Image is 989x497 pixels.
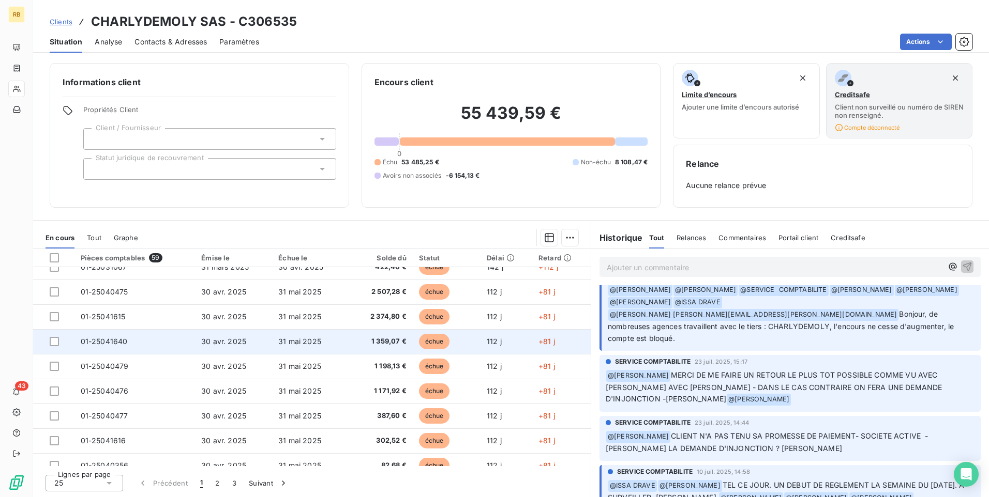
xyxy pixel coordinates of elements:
span: @ [PERSON_NAME] [608,297,672,308]
span: échue [419,458,450,473]
span: 112 j [487,362,502,370]
span: échue [419,383,450,399]
span: 1 198,13 € [355,361,407,371]
span: 01-25040356 [81,461,129,470]
button: Suivant [243,472,295,494]
span: Non-échu [581,158,611,167]
div: Émise le [201,254,266,262]
span: 53 485,25 € [401,158,439,167]
span: 1 359,07 € [355,336,407,347]
span: Compte déconnecté [835,123,900,132]
span: 112 j [487,287,502,296]
span: Analyse [95,37,122,47]
span: @ [PERSON_NAME] [830,284,894,296]
span: Propriétés Client [83,105,336,120]
span: SERVICE COMPTABILITE [615,357,691,366]
span: @ [PERSON_NAME] [895,284,959,296]
span: 30 avr. 2025 [201,461,246,470]
span: +81 j [538,312,555,321]
span: 30 avr. 2025 [201,436,246,445]
span: échue [419,284,450,300]
span: échue [419,433,450,448]
span: échue [419,309,450,324]
span: Paramètres [219,37,259,47]
span: 112 j [487,436,502,445]
span: 112 j [487,386,502,395]
div: Statut [419,254,474,262]
span: @ [PERSON_NAME] [658,480,722,492]
input: Ajouter une valeur [92,134,100,144]
span: Limite d’encours [682,90,737,99]
span: Ajouter une limite d’encours autorisé [682,103,799,111]
span: 112 j [487,312,502,321]
span: 302,52 € [355,436,407,446]
span: 30 avr. 2025 [201,362,246,370]
span: 112 j [487,461,502,470]
span: 422,40 € [355,262,407,272]
span: Graphe [114,234,138,242]
div: RB [8,6,25,23]
h6: Encours client [374,76,433,88]
img: Logo LeanPay [8,474,25,491]
span: 31 mai 2025 [278,386,321,395]
span: +81 j [538,461,555,470]
span: 112 j [487,337,502,346]
span: 01-25041616 [81,436,126,445]
span: Contacts & Adresses [134,37,207,47]
span: 1 [200,478,203,488]
span: Aucune relance prévue [686,180,960,191]
button: Limite d’encoursAjouter une limite d’encours autorisé [673,63,819,138]
span: 23 juil. 2025, 15:17 [695,359,747,365]
button: 3 [226,472,243,494]
span: 01-25041615 [81,312,126,321]
button: 1 [194,472,209,494]
span: Creditsafe [831,234,865,242]
span: échue [419,334,450,349]
span: Portail client [778,234,818,242]
span: 30 avr. 2025 [201,312,246,321]
span: -6 154,13 € [446,171,480,180]
button: CreditsafeClient non surveillé ou numéro de SIREN non renseigné.Compte déconnecté [826,63,972,138]
span: 387,60 € [355,411,407,421]
span: +81 j [538,386,555,395]
span: Échu [383,158,398,167]
span: 31 mai 2025 [278,312,321,321]
div: Open Intercom Messenger [954,462,979,487]
span: Tout [649,234,665,242]
span: MERCI DE ME FAIRE UN RETOUR LE PLUS TOT POSSIBLE COMME VU AVEC [PERSON_NAME] AVEC [PERSON_NAME] -... [606,370,945,403]
span: Relances [677,234,706,242]
span: 30 avr. 2025 [201,411,246,420]
span: 112 j [487,411,502,420]
span: +81 j [538,362,555,370]
span: échue [419,259,450,275]
a: Clients [50,17,72,27]
h6: Informations client [63,76,336,88]
span: CLIENT N'A PAS TENU SA PROMESSE DE PAIEMENT- SOCIETE ACTIVE - [PERSON_NAME] LA DEMANDE D'INJONCTI... [606,431,931,453]
span: @ [PERSON_NAME] [673,284,738,296]
span: 01-25040475 [81,287,128,296]
span: @ [PERSON_NAME] [606,370,670,382]
span: 31 mai 2025 [278,337,321,346]
span: @ [PERSON_NAME] [PERSON_NAME][EMAIL_ADDRESS][PERSON_NAME][DOMAIN_NAME] [608,309,898,321]
h2: 55 439,59 € [374,103,648,134]
span: 31 mai 2025 [278,411,321,420]
span: +81 j [538,436,555,445]
button: Actions [900,34,952,50]
span: +81 j [538,411,555,420]
span: @ ISSA DRAVE [608,480,657,492]
span: 25 [54,478,63,488]
span: 31 mai 2025 [278,436,321,445]
span: 43 [15,381,28,391]
span: 31 mai 2025 [278,287,321,296]
h6: Historique [591,231,643,244]
span: 59 [149,253,162,262]
h3: CHARLYDEMOLY SAS - C306535 [91,12,297,31]
span: Commentaires [718,234,766,242]
span: 01-25040476 [81,386,129,395]
span: SERVICE COMPTABILITE [615,418,691,427]
div: Solde dû [355,254,407,262]
div: Échue le [278,254,343,262]
span: 31 mai 2025 [278,362,321,370]
span: Clients [50,18,72,26]
h6: Relance [686,158,960,170]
